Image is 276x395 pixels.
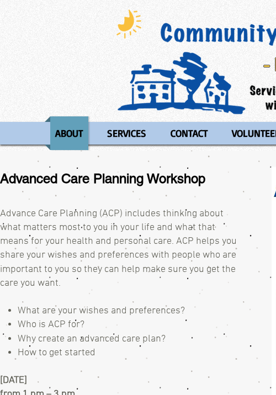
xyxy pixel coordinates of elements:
span: Why create an advanced care plan? [18,333,166,345]
p: SERVICES [102,116,151,150]
a: ABOUT [45,116,94,150]
a: SERVICES [97,116,157,150]
a: CONTACT [160,116,219,150]
span: What are your wishes and preferences? [18,305,185,317]
span: How to get started ​ [18,347,95,359]
span: Who is ACP for? [18,319,84,330]
p: CONTACT [166,116,213,150]
p: ABOUT [50,116,88,150]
